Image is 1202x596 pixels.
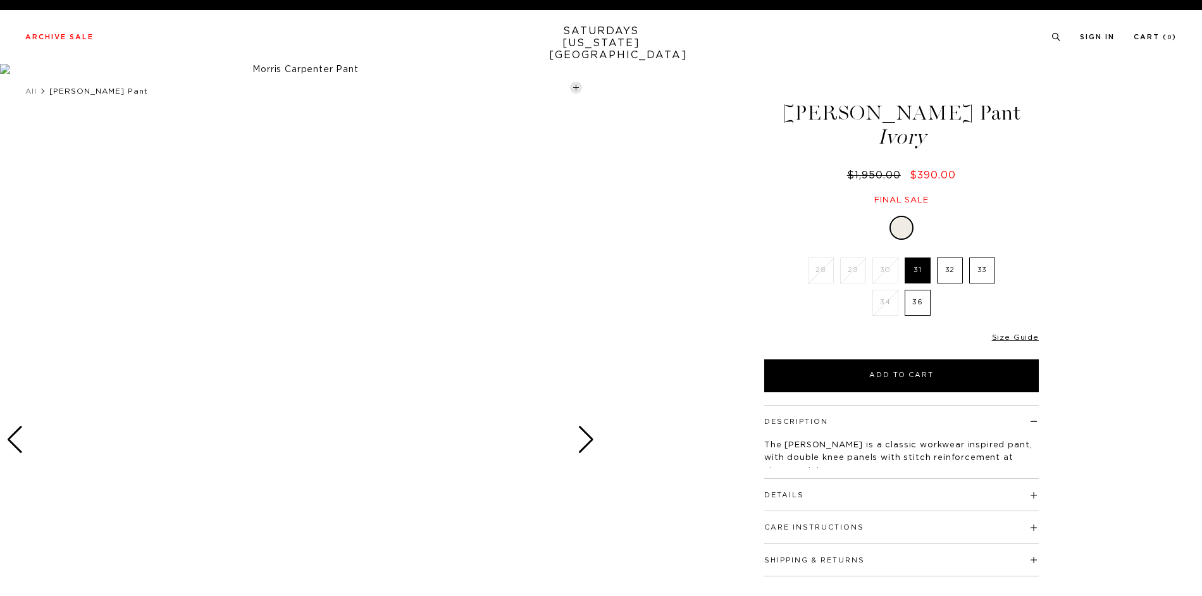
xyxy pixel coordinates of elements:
[578,426,595,454] div: Next slide
[762,127,1041,147] span: Ivory
[764,524,864,531] button: Care Instructions
[1167,35,1172,40] small: 0
[25,34,94,40] a: Archive Sale
[937,258,963,283] label: 32
[764,492,804,499] button: Details
[847,170,906,180] del: $1,950.00
[905,258,931,283] label: 31
[764,418,828,425] button: Description
[762,102,1041,147] h1: [PERSON_NAME] Pant
[764,557,865,564] button: Shipping & Returns
[1080,34,1115,40] a: Sign In
[992,333,1039,341] a: Size Guide
[969,258,995,283] label: 33
[762,195,1041,206] div: Final sale
[764,359,1039,392] button: Add to Cart
[910,170,956,180] span: $390.00
[1134,34,1177,40] a: Cart (0)
[905,290,931,316] label: 36
[764,439,1039,477] p: The [PERSON_NAME] is a classic workwear inspired pant, with double knee panels with stitch reinfo...
[549,25,654,61] a: SATURDAYS[US_STATE][GEOGRAPHIC_DATA]
[6,426,23,454] div: Previous slide
[25,87,37,95] a: All
[49,87,148,95] span: [PERSON_NAME] Pant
